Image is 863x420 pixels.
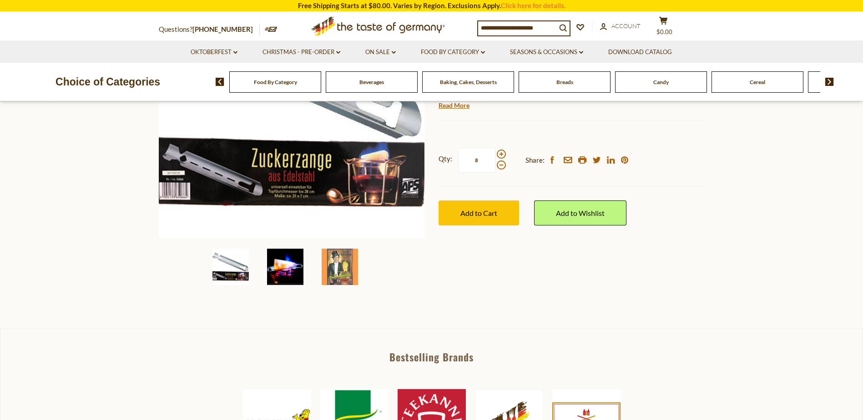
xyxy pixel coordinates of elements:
strong: Qty: [439,153,452,165]
a: [PHONE_NUMBER] [192,25,253,33]
input: Qty: [458,148,495,173]
a: On Sale [365,47,396,57]
a: Food By Category [421,47,485,57]
img: The Taste of Germany Sugar Cone Holder for Fire Tong Punch [322,249,358,285]
button: Add to Cart [439,200,519,225]
span: Account [611,22,641,30]
a: Food By Category [254,79,297,85]
a: Baking, Cakes, Desserts [440,79,497,85]
p: Questions? [159,24,260,35]
a: Add to Wishlist [534,200,626,225]
span: $0.00 [656,28,672,35]
img: The Taste of Germany Sugar Cone Holder for Fire Tong Punch [212,249,249,285]
img: The Taste of Germany Sugar Cone Holder for Fire Tong Punch [267,249,303,285]
a: Cereal [750,79,765,85]
a: Read More [439,101,469,110]
a: Candy [653,79,669,85]
a: Oktoberfest [191,47,237,57]
img: next arrow [825,78,834,86]
span: Share: [525,155,545,166]
a: Seasons & Occasions [510,47,583,57]
a: Christmas - PRE-ORDER [262,47,340,57]
a: Beverages [359,79,384,85]
div: Bestselling Brands [0,352,863,362]
a: Download Catalog [608,47,672,57]
a: Account [600,21,641,31]
img: previous arrow [216,78,224,86]
span: Add to Cart [460,209,497,217]
a: Breads [556,79,573,85]
button: $0.00 [650,16,677,39]
a: Click here for details. [501,1,565,10]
